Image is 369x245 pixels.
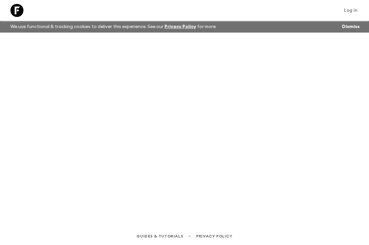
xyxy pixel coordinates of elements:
p: We use functional & tracking cookies to deliver this experience. See our for more. [8,21,219,33]
button: Dismiss [340,22,361,31]
a: Guides & Tutorials [136,233,183,240]
a: Privacy Policy [164,24,196,29]
a: Privacy Policy [196,233,232,240]
a: Log in [340,6,361,15]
